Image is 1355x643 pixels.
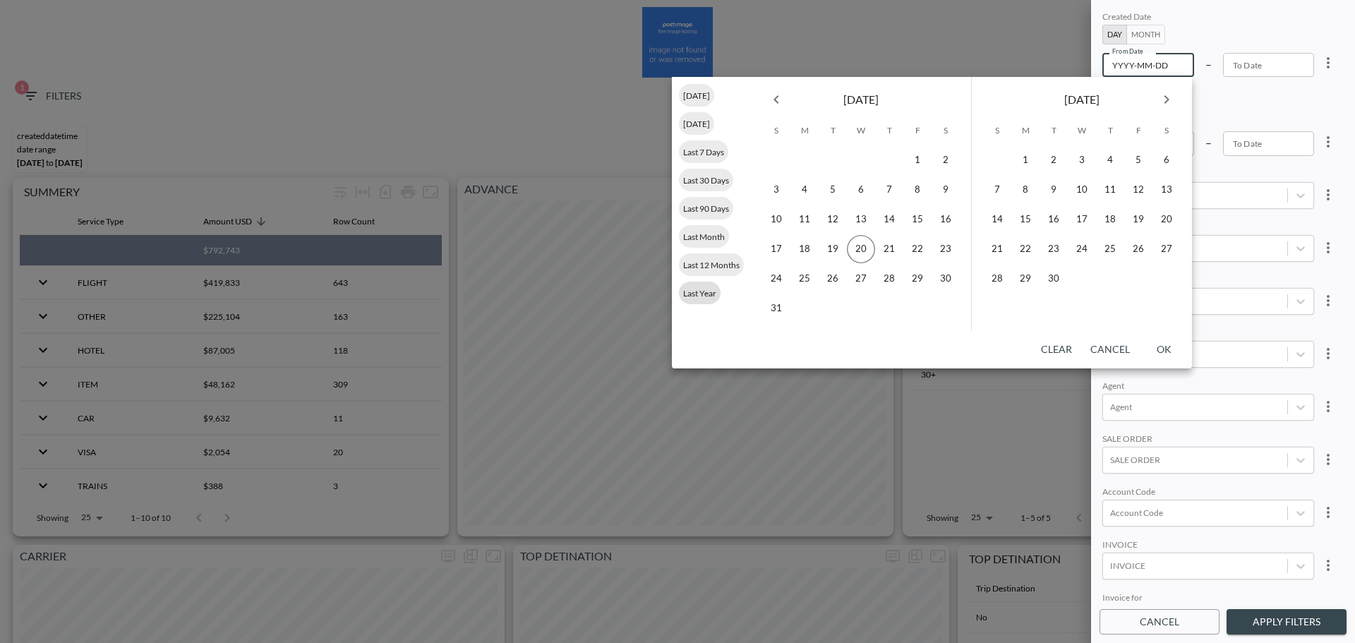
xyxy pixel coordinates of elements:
[1040,235,1068,263] button: 23
[679,232,729,242] span: Last Month
[847,265,875,293] button: 27
[1011,146,1040,174] button: 1
[792,116,817,145] span: Monday
[1205,56,1212,72] p: –
[1102,90,1314,103] div: Departure Date
[1041,116,1066,145] span: Tuesday
[875,205,903,234] button: 14
[819,235,847,263] button: 19
[1223,53,1315,77] input: YYYY-MM-DD
[1100,609,1219,635] button: Cancel
[679,225,729,248] div: Last Month
[1314,551,1342,579] button: more
[1152,85,1181,114] button: Next month
[679,253,744,276] div: Last 12 Months
[762,205,790,234] button: 10
[679,175,733,186] span: Last 30 Days
[1040,176,1068,204] button: 9
[762,265,790,293] button: 24
[1314,339,1342,368] button: more
[1085,337,1136,363] button: Cancel
[1034,337,1079,363] button: Clear
[875,176,903,204] button: 7
[1102,222,1314,235] div: Account Name
[903,205,932,234] button: 15
[679,147,728,157] span: Last 7 Days
[1011,265,1040,293] button: 29
[905,116,930,145] span: Friday
[679,288,721,299] span: Last Year
[790,235,819,263] button: 18
[679,169,733,191] div: Last 30 Days
[1068,176,1096,204] button: 10
[983,265,1011,293] button: 28
[1152,235,1181,263] button: 27
[1040,265,1068,293] button: 30
[1314,128,1342,156] button: more
[1102,327,1314,341] div: GROUP ID
[875,235,903,263] button: 21
[679,140,728,163] div: Last 7 Days
[903,235,932,263] button: 22
[1040,146,1068,174] button: 2
[679,203,733,214] span: Last 90 Days
[1152,146,1181,174] button: 6
[1013,116,1038,145] span: Monday
[679,260,744,270] span: Last 12 Months
[1102,169,1314,182] div: GROUP
[847,205,875,234] button: 13
[932,235,960,263] button: 23
[679,112,714,135] div: [DATE]
[819,176,847,204] button: 5
[1152,176,1181,204] button: 13
[1102,11,1314,25] div: Created Date
[1068,235,1096,263] button: 24
[847,176,875,204] button: 6
[903,146,932,174] button: 1
[1124,235,1152,263] button: 26
[790,265,819,293] button: 25
[848,116,874,145] span: Wednesday
[819,205,847,234] button: 12
[1314,234,1342,262] button: more
[762,294,790,323] button: 31
[1102,275,1314,288] div: DATA AREA
[1102,539,1314,553] div: INVOICE
[790,205,819,234] button: 11
[1069,116,1095,145] span: Wednesday
[820,116,845,145] span: Tuesday
[1068,205,1096,234] button: 17
[1096,176,1124,204] button: 11
[932,205,960,234] button: 16
[983,235,1011,263] button: 21
[932,265,960,293] button: 30
[762,85,790,114] button: Previous month
[679,90,714,101] span: [DATE]
[1068,146,1096,174] button: 3
[983,176,1011,204] button: 7
[983,205,1011,234] button: 14
[1141,337,1186,363] button: OK
[1102,25,1127,44] button: Day
[1102,592,1314,606] div: Invoice for
[1064,90,1100,109] span: [DATE]
[1102,380,1314,394] div: Agent
[679,84,714,107] div: [DATE]
[1124,205,1152,234] button: 19
[762,176,790,204] button: 3
[1102,433,1314,447] div: SALE ORDER
[1102,486,1314,500] div: Account Code
[679,119,714,129] span: [DATE]
[1011,235,1040,263] button: 22
[843,90,879,109] span: [DATE]
[1096,146,1124,174] button: 4
[875,265,903,293] button: 28
[1096,235,1124,263] button: 25
[1314,287,1342,315] button: more
[1126,25,1165,44] button: Month
[1124,146,1152,174] button: 5
[679,282,721,304] div: Last Year
[1314,181,1342,209] button: more
[1314,392,1342,421] button: more
[903,265,932,293] button: 29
